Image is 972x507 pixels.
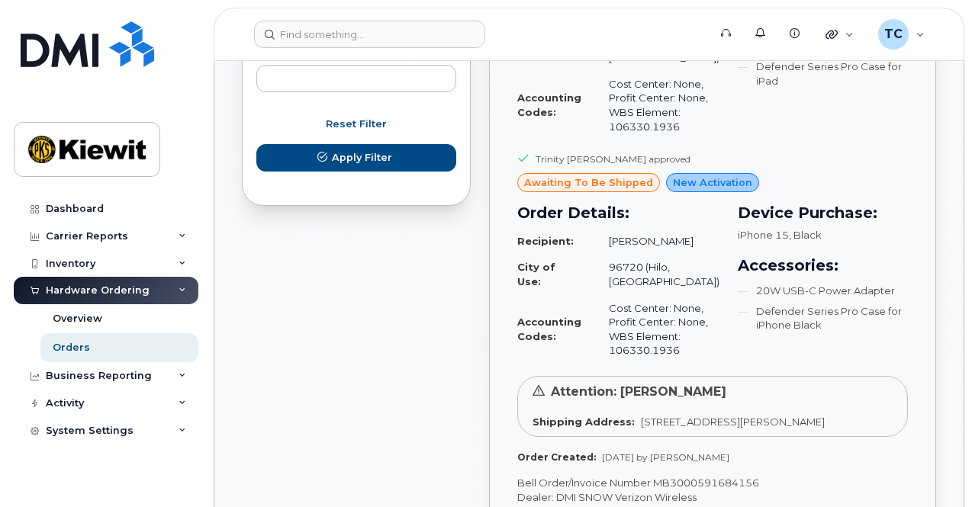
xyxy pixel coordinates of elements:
[595,254,719,294] td: 96720 (Hilo, [GEOGRAPHIC_DATA])
[884,25,903,43] span: TC
[517,490,908,505] p: Dealer: DMI SNOW Verizon Wireless
[815,19,864,50] div: Quicklinks
[738,201,908,224] h3: Device Purchase:
[595,228,719,255] td: [PERSON_NAME]
[602,451,729,463] span: [DATE] by [PERSON_NAME]
[673,175,752,190] span: New Activation
[326,117,387,131] span: Reset Filter
[256,144,456,172] button: Apply Filter
[536,152,690,165] div: Trinity [PERSON_NAME] approved
[517,201,719,224] h3: Order Details:
[517,261,555,287] strong: City of Use:
[517,91,581,118] strong: Accounting Codes:
[738,59,908,88] li: Defender Series Pro Case for iPad
[595,295,719,364] td: Cost Center: None, Profit Center: None, WBS Element: 106330.1936
[256,111,456,138] button: Reset Filter
[641,416,825,428] span: [STREET_ADDRESS][PERSON_NAME]
[254,21,485,48] input: Find something...
[517,476,908,490] p: Bell Order/Invoice Number MB3000591684156
[789,229,822,241] span: , Black
[738,229,789,241] span: iPhone 15
[551,384,726,399] span: Attention: [PERSON_NAME]
[517,235,574,247] strong: Recipient:
[524,175,653,190] span: awaiting to be shipped
[738,284,908,298] li: 20W USB-C Power Adapter
[533,416,635,428] strong: Shipping Address:
[867,19,935,50] div: Trinity Corcoran
[517,316,581,342] strong: Accounting Codes:
[332,150,392,165] span: Apply Filter
[906,441,961,496] iframe: Messenger Launcher
[738,304,908,332] li: Defender Series Pro Case for iPhone Black
[517,451,596,463] strong: Order Created:
[738,254,908,277] h3: Accessories:
[595,71,719,140] td: Cost Center: None, Profit Center: None, WBS Element: 106330.1936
